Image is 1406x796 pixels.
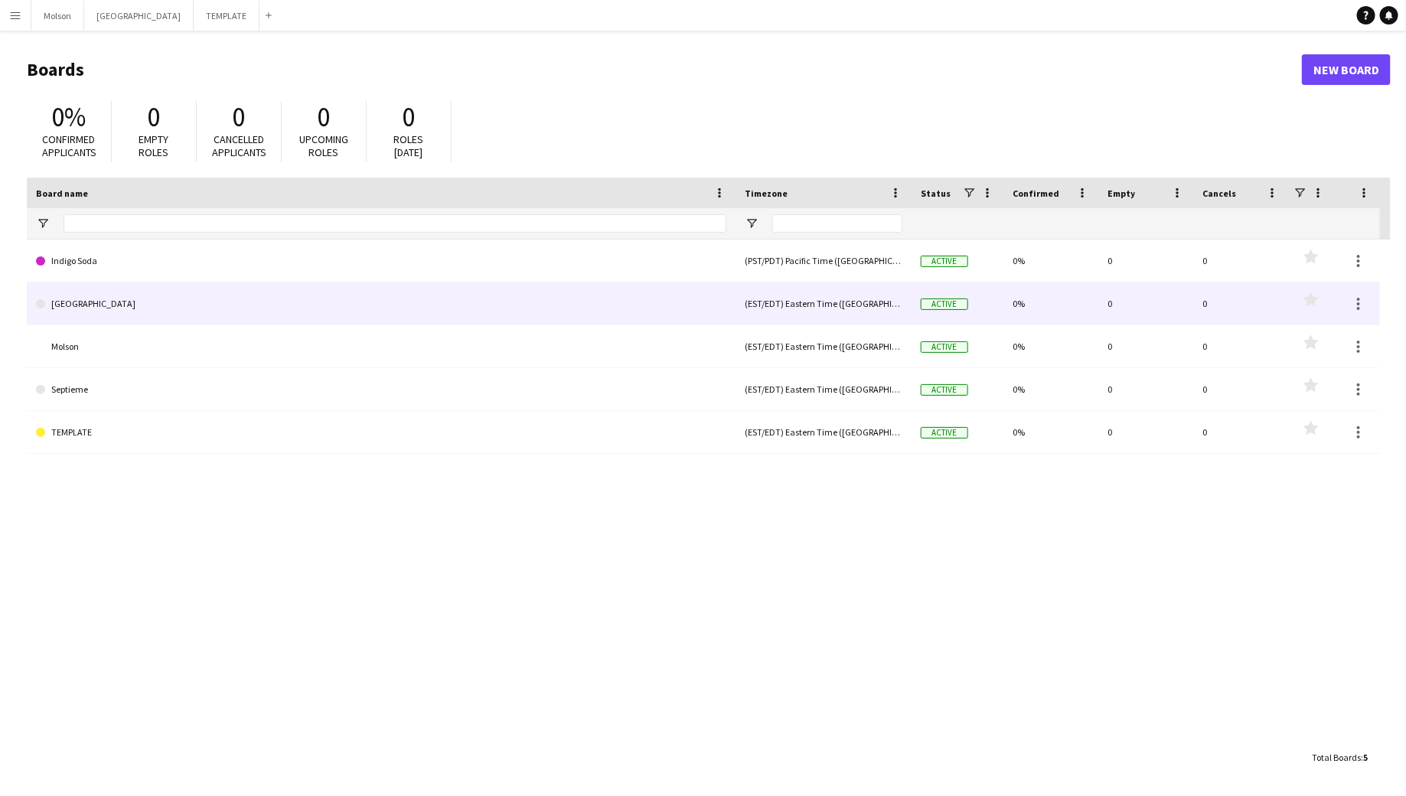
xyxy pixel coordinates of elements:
[194,1,259,31] button: TEMPLATE
[1193,368,1288,410] div: 0
[1003,240,1098,282] div: 0%
[318,100,331,134] span: 0
[921,427,968,439] span: Active
[1098,411,1193,453] div: 0
[1312,752,1361,763] span: Total Boards
[42,132,96,159] span: Confirmed applicants
[148,100,161,134] span: 0
[921,256,968,267] span: Active
[1098,240,1193,282] div: 0
[921,341,968,353] span: Active
[736,411,912,453] div: (EST/EDT) Eastern Time ([GEOGRAPHIC_DATA] & [GEOGRAPHIC_DATA])
[1003,325,1098,367] div: 0%
[736,368,912,410] div: (EST/EDT) Eastern Time ([GEOGRAPHIC_DATA] & [GEOGRAPHIC_DATA])
[1003,411,1098,453] div: 0%
[1193,325,1288,367] div: 0
[1193,411,1288,453] div: 0
[84,1,194,31] button: [GEOGRAPHIC_DATA]
[31,1,84,31] button: Molson
[36,188,88,199] span: Board name
[1193,240,1288,282] div: 0
[736,282,912,325] div: (EST/EDT) Eastern Time ([GEOGRAPHIC_DATA] & [GEOGRAPHIC_DATA])
[36,282,726,325] a: [GEOGRAPHIC_DATA]
[745,217,758,230] button: Open Filter Menu
[745,188,788,199] span: Timezone
[1302,54,1391,85] a: New Board
[139,132,169,159] span: Empty roles
[772,214,902,233] input: Timezone Filter Input
[1003,282,1098,325] div: 0%
[736,325,912,367] div: (EST/EDT) Eastern Time ([GEOGRAPHIC_DATA] & [GEOGRAPHIC_DATA])
[212,132,266,159] span: Cancelled applicants
[1108,188,1135,199] span: Empty
[1013,188,1059,199] span: Confirmed
[36,368,726,411] a: Septieme
[921,188,951,199] span: Status
[1098,282,1193,325] div: 0
[1098,325,1193,367] div: 0
[36,325,726,368] a: Molson
[64,214,726,233] input: Board name Filter Input
[233,100,246,134] span: 0
[403,100,416,134] span: 0
[1193,282,1288,325] div: 0
[1202,188,1236,199] span: Cancels
[921,298,968,310] span: Active
[736,240,912,282] div: (PST/PDT) Pacific Time ([GEOGRAPHIC_DATA] & [GEOGRAPHIC_DATA])
[1312,742,1368,772] div: :
[27,58,1302,81] h1: Boards
[36,411,726,454] a: TEMPLATE
[394,132,424,159] span: Roles [DATE]
[1003,368,1098,410] div: 0%
[36,240,726,282] a: Indigo Soda
[36,217,50,230] button: Open Filter Menu
[1363,752,1368,763] span: 5
[921,384,968,396] span: Active
[1098,368,1193,410] div: 0
[52,100,86,134] span: 0%
[299,132,348,159] span: Upcoming roles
